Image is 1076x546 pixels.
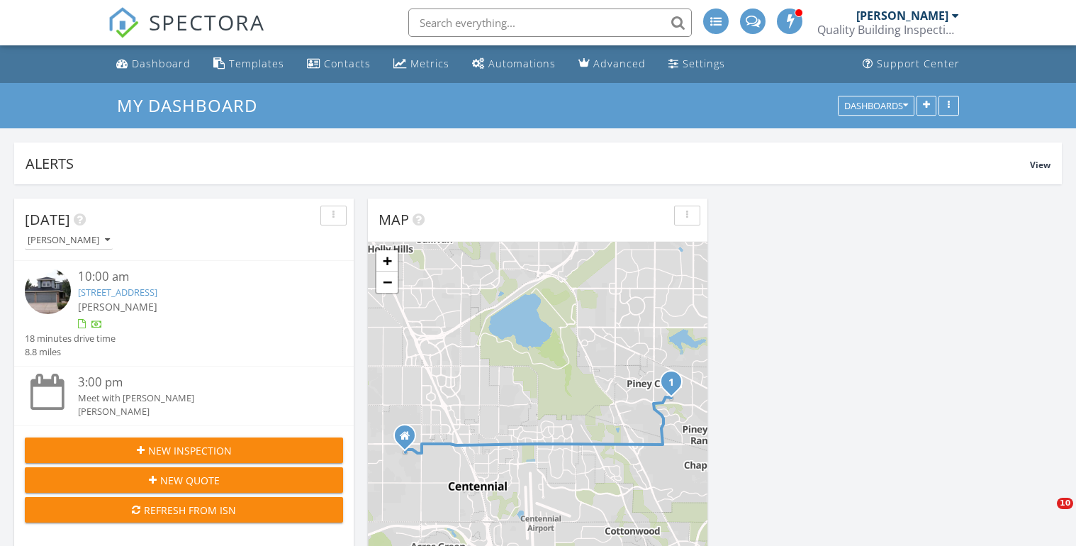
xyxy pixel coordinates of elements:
[25,438,343,463] button: New Inspection
[488,57,556,70] div: Automations
[301,51,376,77] a: Contacts
[26,154,1030,173] div: Alerts
[148,443,232,458] span: New Inspection
[78,374,317,391] div: 3:00 pm
[405,435,413,444] div: 6859 S Niagara Ct, Centennial Colorado 80112
[160,473,220,488] span: New Quote
[844,101,908,111] div: Dashboards
[663,51,731,77] a: Settings
[78,268,317,286] div: 10:00 am
[78,286,157,299] a: [STREET_ADDRESS]
[877,57,960,70] div: Support Center
[25,268,343,359] a: 10:00 am [STREET_ADDRESS] [PERSON_NAME] 18 minutes drive time 8.8 miles
[408,9,692,37] input: Search everything...
[25,210,70,229] span: [DATE]
[376,250,398,272] a: Zoom in
[25,467,343,493] button: New Quote
[149,7,265,37] span: SPECTORA
[132,57,191,70] div: Dashboard
[78,391,317,405] div: Meet with [PERSON_NAME]
[78,405,317,418] div: [PERSON_NAME]
[25,332,116,345] div: 18 minutes drive time
[208,51,290,77] a: Templates
[108,7,139,38] img: The Best Home Inspection Software - Spectora
[108,19,265,49] a: SPECTORA
[1030,159,1050,171] span: View
[573,51,651,77] a: Advanced
[817,23,959,37] div: Quality Building Inspections
[410,57,449,70] div: Metrics
[379,210,409,229] span: Map
[668,378,674,388] i: 1
[36,503,332,518] div: Refresh from ISN
[683,57,725,70] div: Settings
[856,9,948,23] div: [PERSON_NAME]
[25,345,116,359] div: 8.8 miles
[25,268,71,314] img: 9350711%2Fcover_photos%2FK9CtzwsYY1nZkAeeR4yb%2Fsmall.jpg
[376,272,398,293] a: Zoom out
[857,51,965,77] a: Support Center
[229,57,284,70] div: Templates
[388,51,455,77] a: Metrics
[593,57,646,70] div: Advanced
[25,497,343,523] button: Refresh from ISN
[1028,498,1062,532] iframe: Intercom live chat
[324,57,371,70] div: Contacts
[28,235,110,245] div: [PERSON_NAME]
[25,231,113,250] button: [PERSON_NAME]
[466,51,561,77] a: Automations (Advanced)
[78,300,157,313] span: [PERSON_NAME]
[671,381,680,390] div: 17778 E Dorado Dr, Centennial, CO 80015
[111,51,196,77] a: Dashboard
[838,96,914,116] button: Dashboards
[1057,498,1073,509] span: 10
[117,94,269,117] a: My Dashboard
